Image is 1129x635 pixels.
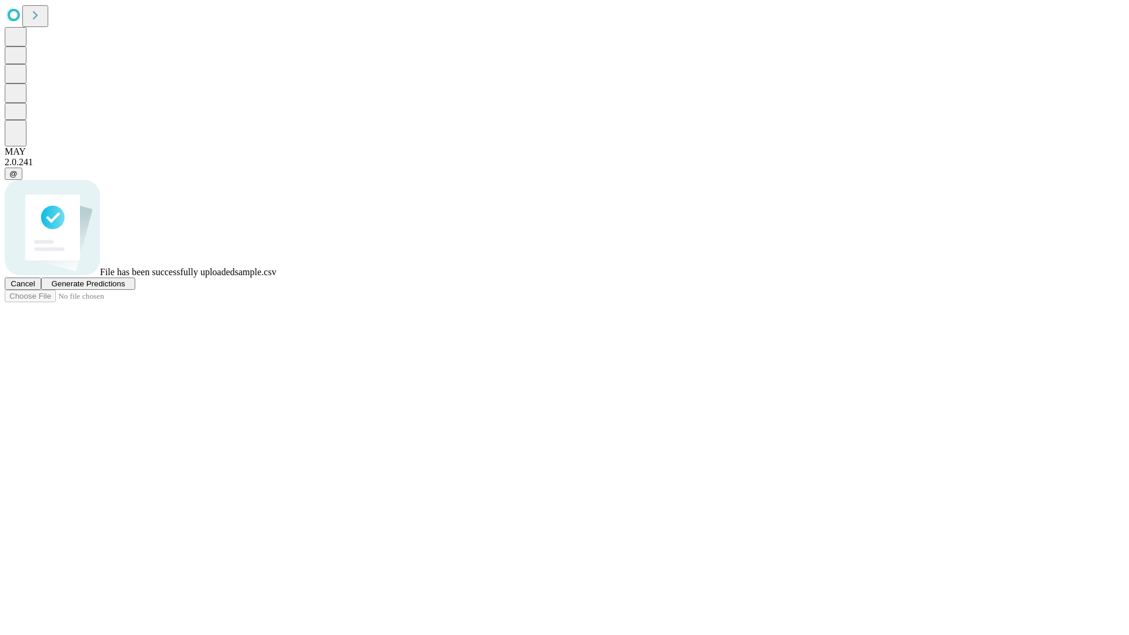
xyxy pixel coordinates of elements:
button: Generate Predictions [41,278,135,290]
span: sample.csv [235,267,276,277]
button: @ [5,168,22,180]
span: Generate Predictions [51,279,125,288]
button: Cancel [5,278,41,290]
div: 2.0.241 [5,157,1124,168]
div: MAY [5,146,1124,157]
span: Cancel [11,279,35,288]
span: @ [9,169,18,178]
span: File has been successfully uploaded [100,267,235,277]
